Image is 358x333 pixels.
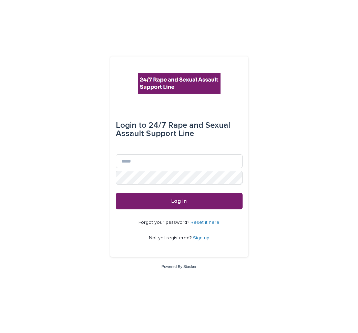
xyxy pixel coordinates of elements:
[116,193,243,209] button: Log in
[171,198,187,204] span: Log in
[162,264,196,269] a: Powered By Stacker
[116,116,243,143] div: 24/7 Rape and Sexual Assault Support Line
[138,73,221,94] img: rhQMoQhaT3yELyF149Cw
[191,220,219,225] a: Reset it here
[149,236,193,240] span: Not yet registered?
[139,220,191,225] span: Forgot your password?
[193,236,209,240] a: Sign up
[116,121,146,129] span: Login to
